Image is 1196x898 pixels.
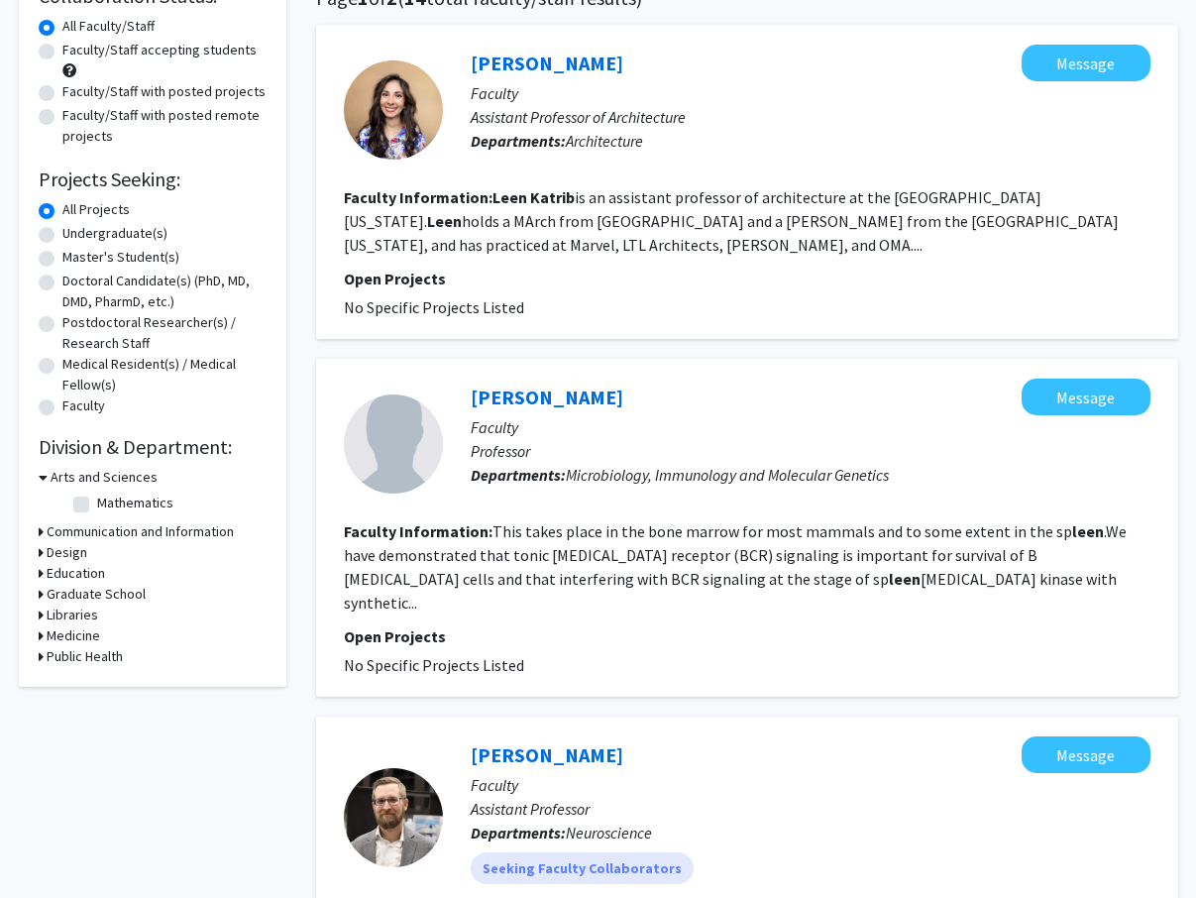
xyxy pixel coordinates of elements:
b: Leen [492,187,527,207]
b: Faculty Information: [344,521,492,541]
button: Message Subbarao Bondada [1022,379,1150,415]
h2: Division & Department: [39,435,267,459]
p: Faculty [471,415,1150,439]
span: Neuroscience [566,823,652,842]
h3: Public Health [47,646,123,667]
p: Open Projects [344,267,1150,290]
label: Doctoral Candidate(s) (PhD, MD, DMD, PharmD, etc.) [62,271,267,312]
p: Faculty [471,773,1150,797]
button: Message Salvatore Cherra [1022,736,1150,773]
label: Faculty [62,395,105,416]
fg-read-more: This takes place in the bone marrow for most mammals and to some extent in the sp .We have demons... [344,521,1127,613]
h3: Graduate School [47,584,146,605]
p: Professor [471,439,1150,463]
label: All Faculty/Staff [62,16,155,37]
p: Assistant Professor of Architecture [471,105,1150,129]
b: Departments: [471,823,566,842]
b: Departments: [471,131,566,151]
span: Architecture [566,131,643,151]
h3: Arts and Sciences [51,467,158,488]
span: No Specific Projects Listed [344,655,524,675]
label: Mathematics [97,493,173,513]
label: Master's Student(s) [62,247,179,268]
button: Message Leen Katrib [1022,45,1150,81]
b: Faculty Information: [344,187,492,207]
iframe: Chat [15,809,84,883]
b: leen [1072,521,1104,541]
mat-chip: Seeking Faculty Collaborators [471,852,694,884]
h3: Design [47,542,87,563]
h3: Education [47,563,105,584]
b: leen [889,569,921,589]
b: Departments: [471,465,566,485]
p: Open Projects [344,624,1150,648]
h2: Projects Seeking: [39,168,267,191]
h3: Libraries [47,605,98,625]
a: [PERSON_NAME] [471,742,623,767]
h3: Medicine [47,625,100,646]
label: Faculty/Staff with posted remote projects [62,105,267,147]
label: Faculty/Staff with posted projects [62,81,266,102]
fg-read-more: is an assistant professor of architecture at the [GEOGRAPHIC_DATA][US_STATE]. holds a MArch from ... [344,187,1119,255]
span: No Specific Projects Listed [344,297,524,317]
h3: Communication and Information [47,521,234,542]
b: Leen [427,211,462,231]
label: Undergraduate(s) [62,223,167,244]
label: All Projects [62,199,130,220]
a: [PERSON_NAME] [471,51,623,75]
p: Assistant Professor [471,797,1150,821]
p: Faculty [471,81,1150,105]
b: Katrib [530,187,575,207]
a: [PERSON_NAME] [471,385,623,409]
label: Medical Resident(s) / Medical Fellow(s) [62,354,267,395]
label: Faculty/Staff accepting students [62,40,257,60]
label: Postdoctoral Researcher(s) / Research Staff [62,312,267,354]
span: Microbiology, Immunology and Molecular Genetics [566,465,889,485]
